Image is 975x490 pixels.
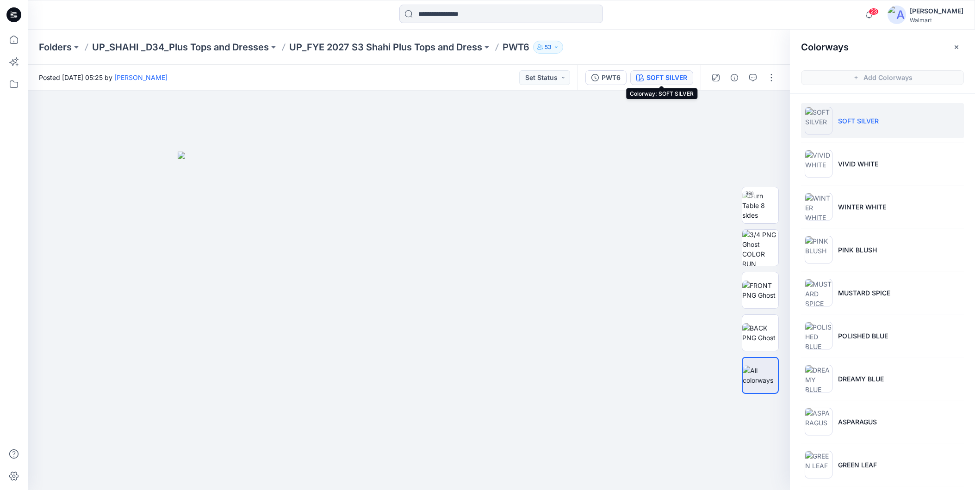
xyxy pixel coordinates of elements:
[910,17,963,24] div: Walmart
[39,41,72,54] a: Folders
[838,202,886,212] p: WINTER WHITE
[838,116,879,126] p: SOFT SILVER
[805,107,832,135] img: SOFT SILVER
[545,42,552,52] p: 53
[805,408,832,435] img: ASPARAGUS
[742,191,778,220] img: Turn Table 8 sides
[888,6,906,24] img: avatar
[838,245,877,255] p: PINK BLUSH
[805,150,832,178] img: VIVID WHITE
[92,41,269,54] a: UP_SHAHI _D34_Plus Tops and Dresses
[533,41,563,54] button: 53
[742,323,778,343] img: BACK PNG Ghost
[838,288,890,298] p: MUSTARD SPICE
[742,230,778,266] img: 3/4 PNG Ghost COLOR RUN
[742,281,778,300] img: FRONT PNG Ghost
[727,70,742,85] button: Details
[585,70,627,85] button: PWT6
[39,73,168,82] span: Posted [DATE] 05:25 by
[602,73,621,83] div: PWT6
[630,70,693,85] button: SOFT SILVER
[838,159,878,169] p: VIVID WHITE
[838,331,888,341] p: POLISHED BLUE
[838,417,877,427] p: ASPARAGUS
[114,73,168,81] a: [PERSON_NAME]
[805,322,832,349] img: POLISHED BLUE
[503,41,529,54] p: PWT6
[910,6,963,17] div: [PERSON_NAME]
[801,42,849,53] h2: Colorways
[743,366,778,385] img: All colorways
[289,41,482,54] a: UP_FYE 2027 S3 Shahi Plus Tops and Dress
[178,152,640,490] img: eyJhbGciOiJIUzI1NiIsImtpZCI6IjAiLCJzbHQiOiJzZXMiLCJ0eXAiOiJKV1QifQ.eyJkYXRhIjp7InR5cGUiOiJzdG9yYW...
[805,236,832,263] img: PINK BLUSH
[838,460,877,470] p: GREEN LEAF
[805,365,832,392] img: DREAMY BLUE
[805,451,832,478] img: GREEN LEAF
[869,8,879,15] span: 23
[805,279,832,306] img: MUSTARD SPICE
[805,193,832,220] img: WINTER WHITE
[646,73,687,83] div: SOFT SILVER
[838,374,884,384] p: DREAMY BLUE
